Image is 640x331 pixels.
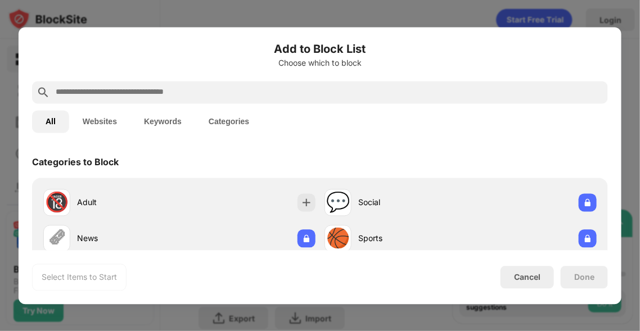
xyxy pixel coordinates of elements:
button: All [32,110,69,133]
button: Keywords [130,110,195,133]
div: Categories to Block [32,156,119,167]
button: Categories [195,110,263,133]
div: Social [358,197,461,208]
div: 🏀 [326,227,350,250]
button: Websites [69,110,130,133]
div: 🗞 [47,227,66,250]
div: Done [574,273,594,282]
div: 💬 [326,191,350,214]
div: Select Items to Start [42,271,117,283]
div: Adult [77,197,179,208]
img: search.svg [37,85,50,99]
div: News [77,233,179,244]
h6: Add to Block List [32,40,608,57]
div: Choose which to block [32,58,608,67]
div: Sports [358,233,461,244]
div: 🔞 [45,191,69,214]
div: Cancel [514,273,540,282]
